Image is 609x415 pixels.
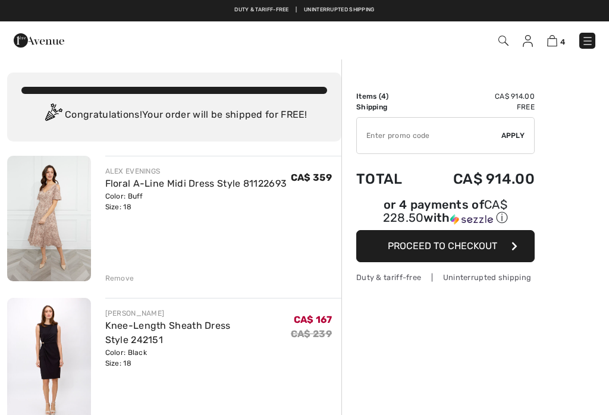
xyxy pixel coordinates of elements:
[523,35,533,47] img: My Info
[356,91,420,102] td: Items ( )
[14,29,64,52] img: 1ère Avenue
[560,37,565,46] span: 4
[105,166,287,177] div: ALEX EVENINGS
[21,103,327,127] div: Congratulations! Your order will be shipped for FREE!
[356,272,535,283] div: Duty & tariff-free | Uninterrupted shipping
[356,199,535,226] div: or 4 payments of with
[420,91,535,102] td: CA$ 914.00
[14,34,64,45] a: 1ère Avenue
[498,36,508,46] img: Search
[41,103,65,127] img: Congratulation2.svg
[356,199,535,230] div: or 4 payments ofCA$ 228.50withSezzle Click to learn more about Sezzle
[105,191,287,212] div: Color: Buff Size: 18
[501,130,525,141] span: Apply
[383,197,507,225] span: CA$ 228.50
[105,178,287,189] a: Floral A-Line Midi Dress Style 81122693
[7,156,91,281] img: Floral A-Line Midi Dress Style 81122693
[291,328,332,339] s: CA$ 239
[356,159,420,199] td: Total
[420,102,535,112] td: Free
[547,33,565,48] a: 4
[105,347,291,369] div: Color: Black Size: 18
[105,308,291,319] div: [PERSON_NAME]
[356,230,535,262] button: Proceed to Checkout
[105,320,231,345] a: Knee-Length Sheath Dress Style 242151
[381,92,386,100] span: 4
[450,214,493,225] img: Sezzle
[356,102,420,112] td: Shipping
[357,118,501,153] input: Promo code
[547,35,557,46] img: Shopping Bag
[420,159,535,199] td: CA$ 914.00
[582,35,594,47] img: Menu
[388,240,497,251] span: Proceed to Checkout
[105,273,134,284] div: Remove
[291,172,332,183] span: CA$ 359
[294,314,332,325] span: CA$ 167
